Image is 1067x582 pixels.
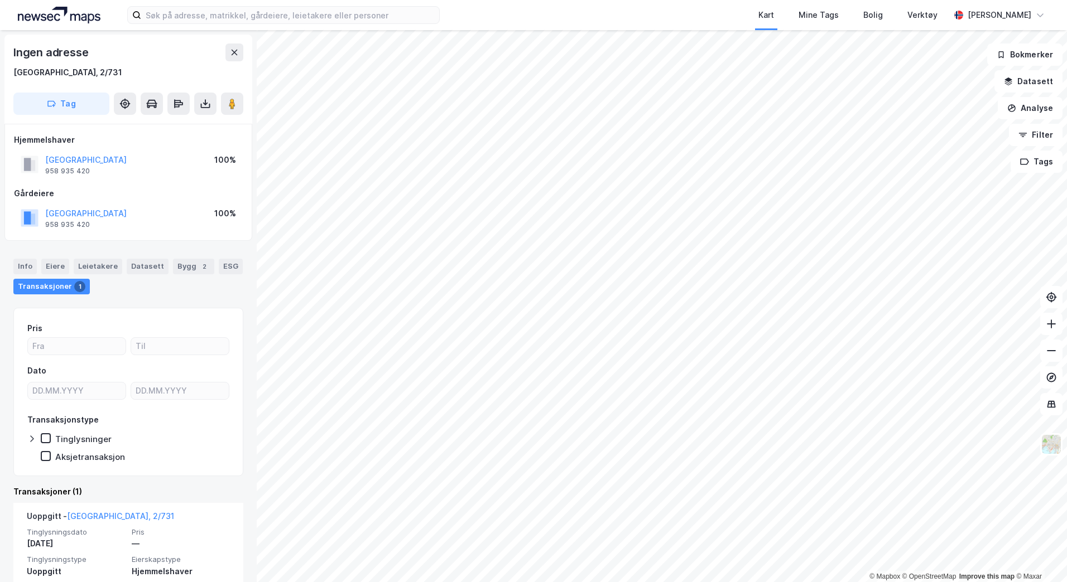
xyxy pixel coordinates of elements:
div: Hjemmelshaver [132,565,230,578]
div: Transaksjoner [13,279,90,294]
div: Leietakere [74,259,122,274]
div: Info [13,259,37,274]
div: 958 935 420 [45,220,90,229]
button: Datasett [994,70,1063,93]
span: Tinglysningsdato [27,527,125,537]
div: Eiere [41,259,69,274]
div: Kontrollprogram for chat [1011,528,1067,582]
div: Dato [27,364,46,377]
div: Uoppgitt [27,565,125,578]
div: ESG [219,259,243,274]
div: Verktøy [907,8,938,22]
div: Transaksjoner (1) [13,485,243,498]
div: Uoppgitt - [27,510,174,527]
button: Bokmerker [987,43,1063,66]
div: 100% [214,153,236,167]
button: Analyse [998,97,1063,119]
img: logo.a4113a55bc3d86da70a041830d287a7e.svg [18,7,100,23]
button: Tag [13,93,109,115]
div: — [132,537,230,550]
div: Bygg [173,259,214,274]
span: Eierskapstype [132,555,230,564]
input: DD.MM.YYYY [28,382,126,399]
button: Filter [1009,124,1063,146]
div: Pris [27,322,42,335]
div: Tinglysninger [55,434,112,444]
div: 958 935 420 [45,167,90,176]
span: Tinglysningstype [27,555,125,564]
div: 100% [214,207,236,220]
input: Til [131,338,229,355]
a: Mapbox [869,573,900,580]
a: [GEOGRAPHIC_DATA], 2/731 [67,511,174,521]
a: OpenStreetMap [902,573,957,580]
div: 2 [199,261,210,272]
div: Ingen adresse [13,43,90,61]
input: Fra [28,338,126,355]
div: [PERSON_NAME] [968,8,1031,22]
div: Kart [758,8,774,22]
div: [DATE] [27,537,125,550]
input: DD.MM.YYYY [131,382,229,399]
div: Bolig [863,8,883,22]
div: Gårdeiere [14,187,243,200]
input: Søk på adresse, matrikkel, gårdeiere, leietakere eller personer [141,7,439,23]
img: Z [1041,434,1062,455]
div: Transaksjonstype [27,413,99,426]
span: Pris [132,527,230,537]
div: Hjemmelshaver [14,133,243,147]
div: 1 [74,281,85,292]
a: Improve this map [959,573,1015,580]
button: Tags [1011,151,1063,173]
div: Aksjetransaksjon [55,452,125,462]
div: Mine Tags [799,8,839,22]
div: [GEOGRAPHIC_DATA], 2/731 [13,66,122,79]
iframe: Chat Widget [1011,528,1067,582]
div: Datasett [127,259,169,274]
